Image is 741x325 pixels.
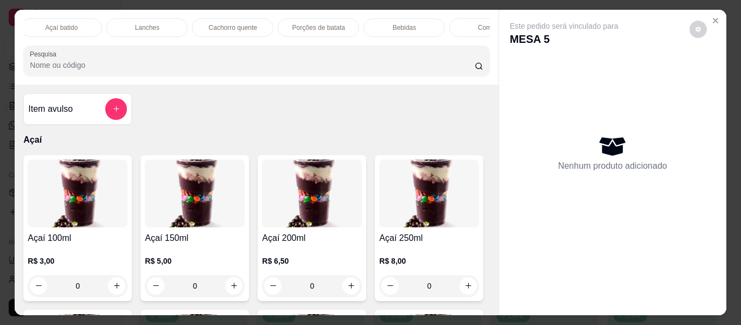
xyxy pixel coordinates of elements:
p: R$ 8,00 [379,256,479,266]
img: product-image [28,160,127,227]
p: Bebidas [393,23,416,32]
button: add-separate-item [105,98,127,120]
img: product-image [145,160,245,227]
p: R$ 6,50 [262,256,362,266]
label: Pesquisa [30,49,60,59]
button: decrease-product-quantity [689,21,707,38]
p: Porções de batata [292,23,345,32]
p: MESA 5 [510,31,618,47]
p: Nenhum produto adicionado [558,160,667,173]
h4: Açaí 250ml [379,232,479,245]
img: product-image [379,160,479,227]
img: product-image [262,160,362,227]
p: Açaí [23,133,489,146]
p: R$ 3,00 [28,256,127,266]
p: Açaí batido [45,23,78,32]
p: Combos [478,23,502,32]
h4: Açaí 100ml [28,232,127,245]
h4: Item avulso [28,103,73,116]
p: Cachorro quente [209,23,257,32]
h4: Açaí 150ml [145,232,245,245]
p: Este pedido será vinculado para [510,21,618,31]
button: Close [707,12,724,29]
h4: Açaí 200ml [262,232,362,245]
input: Pesquisa [30,60,475,71]
p: Lanches [135,23,159,32]
p: R$ 5,00 [145,256,245,266]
